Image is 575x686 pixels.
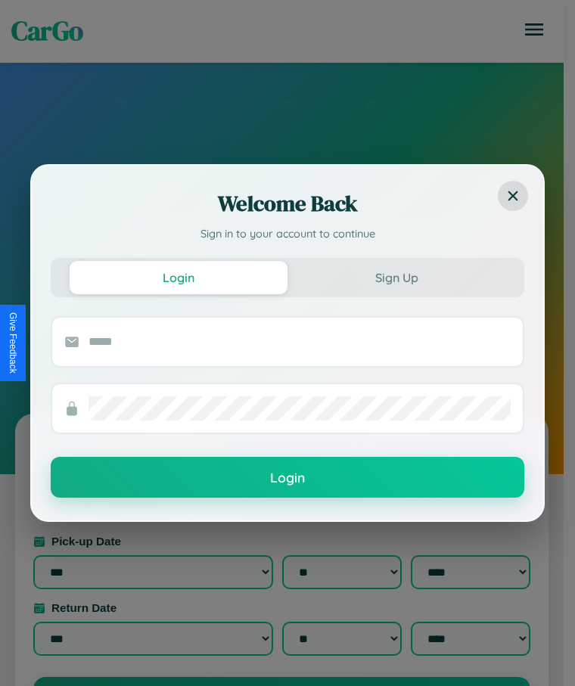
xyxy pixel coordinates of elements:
button: Login [51,457,524,498]
p: Sign in to your account to continue [51,226,524,243]
h2: Welcome Back [51,188,524,219]
button: Sign Up [287,261,505,294]
button: Login [70,261,287,294]
div: Give Feedback [8,312,18,374]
